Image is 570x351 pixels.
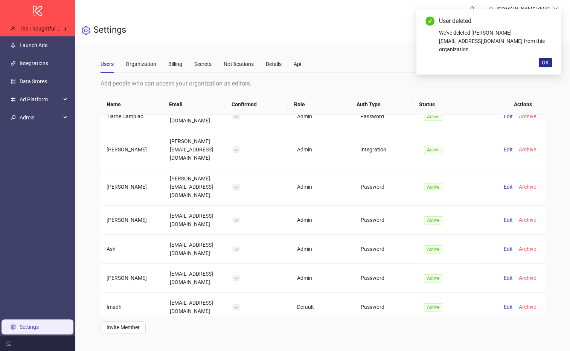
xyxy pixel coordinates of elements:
[503,113,512,119] span: Edit
[424,183,442,191] span: Active
[424,216,442,224] span: Active
[354,168,418,206] td: Password
[11,26,16,31] span: user
[81,26,90,35] span: setting
[354,293,418,322] td: Password
[20,78,47,84] a: Data Stores
[424,274,442,282] span: Active
[500,215,515,224] button: Edit
[500,273,515,282] button: Edit
[164,131,227,168] td: [PERSON_NAME][EMAIL_ADDRESS][DOMAIN_NAME]
[291,293,355,322] td: Default
[515,273,539,282] button: Archive
[101,293,164,322] td: Imadh
[515,302,539,311] button: Archive
[291,206,355,235] td: Admin
[11,115,16,120] span: key
[350,94,413,115] th: Auth Type
[291,264,355,293] td: Admin
[164,293,227,322] td: [EMAIL_ADDRESS][DOMAIN_NAME]
[518,147,536,153] span: Archive
[425,17,434,26] span: check-circle
[503,217,512,223] span: Edit
[20,26,74,32] span: The Thoughtful Agency
[424,245,442,253] span: Active
[503,147,512,153] span: Edit
[553,6,558,12] span: down
[20,110,61,125] span: Admin
[164,168,227,206] td: [PERSON_NAME][EMAIL_ADDRESS][DOMAIN_NAME]
[164,264,227,293] td: [EMAIL_ADDRESS][DOMAIN_NAME]
[518,246,536,252] span: Archive
[101,206,164,235] td: [PERSON_NAME]
[20,60,48,66] a: Integrations
[515,215,539,224] button: Archive
[518,217,536,223] span: Archive
[11,97,16,102] span: number
[500,302,515,311] button: Edit
[515,145,539,154] button: Archive
[518,113,536,119] span: Archive
[503,304,512,310] span: Edit
[291,235,355,264] td: Admin
[503,184,512,190] span: Edit
[288,94,350,115] th: Role
[469,6,475,11] span: bell
[488,6,494,12] span: user
[503,246,512,252] span: Edit
[101,321,146,333] button: Invite Member
[101,131,164,168] td: [PERSON_NAME]
[354,131,418,168] td: Integration
[500,244,515,253] button: Edit
[224,60,254,68] div: Notifications
[107,324,140,330] span: Invite Member
[294,60,301,68] div: Api
[515,112,539,121] button: Archive
[354,235,418,264] td: Password
[101,60,114,68] div: Users
[539,58,552,67] button: OK
[291,168,355,206] td: Admin
[515,244,539,253] button: Archive
[424,303,442,311] span: Active
[515,182,539,191] button: Archive
[291,102,355,131] td: Admin
[518,275,536,281] span: Archive
[164,102,227,131] td: [EMAIL_ADDRESS][DOMAIN_NAME]
[439,17,552,26] div: User deleted
[291,131,355,168] td: Admin
[164,206,227,235] td: [EMAIL_ADDRESS][DOMAIN_NAME]
[93,24,126,37] h3: Settings
[542,60,549,66] span: OK
[163,94,226,115] th: Email
[500,182,515,191] button: Edit
[518,184,536,190] span: Archive
[518,304,536,310] span: Archive
[424,113,442,121] span: Active
[354,264,418,293] td: Password
[475,94,538,115] th: Actions
[164,235,227,264] td: [EMAIL_ADDRESS][DOMAIN_NAME]
[101,94,163,115] th: Name
[494,5,553,13] div: [DOMAIN_NAME] (MK)
[354,206,418,235] td: Password
[20,42,47,48] a: Launch Ads
[101,168,164,206] td: [PERSON_NAME]
[101,264,164,293] td: [PERSON_NAME]
[500,145,515,154] button: Edit
[126,60,156,68] div: Organization
[101,79,545,88] div: Add people who can access your organization as editors.
[413,94,475,115] th: Status
[101,102,164,131] td: Tiarne Campiao
[20,324,39,330] a: Settings
[168,60,182,68] div: Billing
[424,146,442,154] span: Active
[101,235,164,264] td: Ash
[226,94,288,115] th: Confirmed
[194,60,212,68] div: Secrets
[6,341,11,346] span: menu-fold
[544,17,552,25] a: Close
[354,102,418,131] td: Password
[500,112,515,121] button: Edit
[439,29,552,53] div: We've deleted [PERSON_NAME][EMAIL_ADDRESS][DOMAIN_NAME] from this organization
